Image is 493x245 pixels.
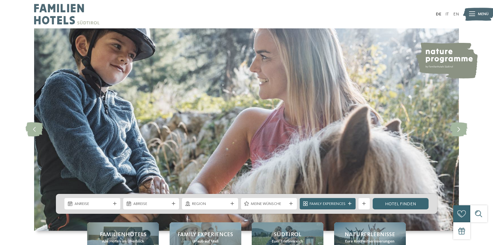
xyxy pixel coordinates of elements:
[133,201,169,207] span: Abreise
[345,239,394,244] span: Eure Kindheitserinnerungen
[34,28,459,231] img: Familienhotels Südtirol: The happy family places
[478,11,489,17] span: Menü
[345,231,395,239] span: Naturerlebnisse
[192,239,219,244] span: Urlaub auf Maß
[415,43,478,79] img: nature programme by Familienhotels Südtirol
[75,201,111,207] span: Anreise
[102,239,144,244] span: Alle Hotels im Überblick
[310,201,346,207] span: Family Experiences
[251,201,287,207] span: Meine Wünsche
[272,239,303,244] span: Euer Erlebnisreich
[100,231,147,239] span: Familienhotels
[192,201,228,207] span: Region
[177,231,233,239] span: Family Experiences
[445,12,449,16] a: IT
[436,12,441,16] a: DE
[373,198,429,209] a: Hotel finden
[453,12,459,16] a: EN
[274,231,301,239] span: Südtirol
